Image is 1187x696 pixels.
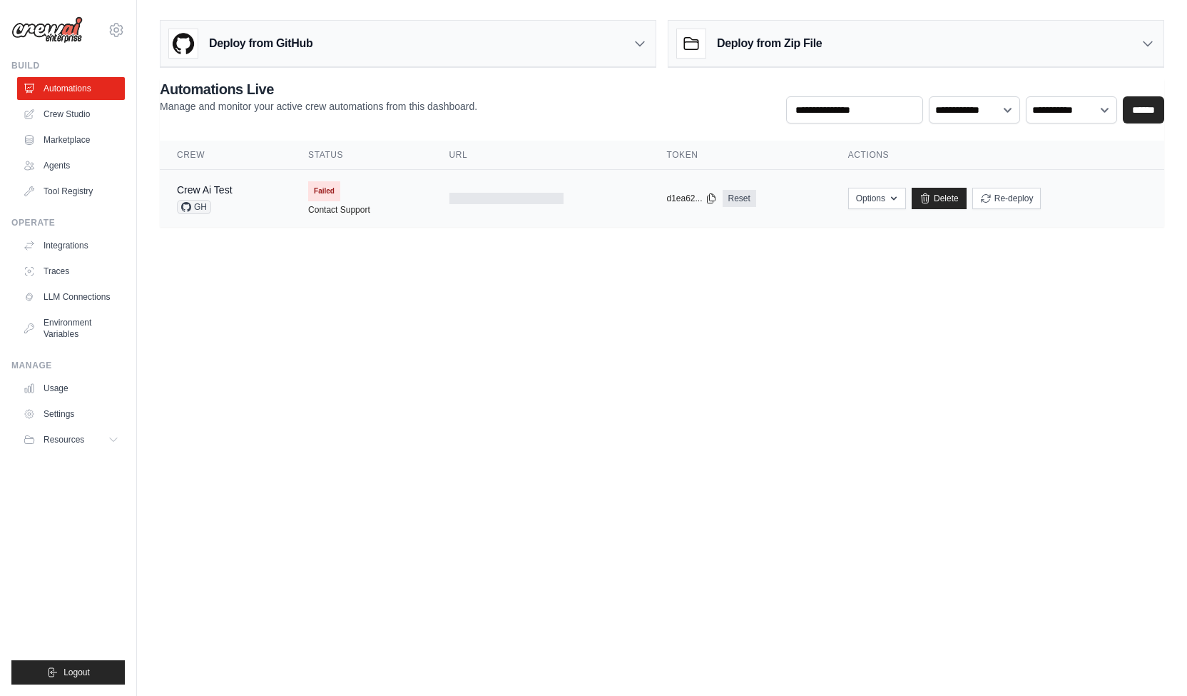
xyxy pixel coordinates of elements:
h3: Deploy from GitHub [209,35,312,52]
img: Logo [11,16,83,44]
a: LLM Connections [17,286,125,308]
button: Resources [17,428,125,451]
a: Traces [17,260,125,283]
h2: Automations Live [160,79,477,99]
span: Failed [308,181,340,201]
a: Tool Registry [17,180,125,203]
a: Integrations [17,234,125,257]
a: Delete [912,188,967,209]
th: URL [432,141,650,170]
a: Environment Variables [17,311,125,346]
button: Logout [11,660,125,685]
p: Manage and monitor your active crew automations from this dashboard. [160,99,477,114]
a: Settings [17,403,125,425]
div: Build [11,60,125,71]
a: Reset [723,190,756,207]
div: Manage [11,360,125,371]
h3: Deploy from Zip File [717,35,822,52]
a: Crew Studio [17,103,125,126]
button: Re-deploy [972,188,1041,209]
button: Options [848,188,906,209]
img: GitHub Logo [169,29,198,58]
span: Resources [44,434,84,445]
th: Crew [160,141,291,170]
th: Token [649,141,830,170]
a: Crew Ai Test [177,184,233,196]
th: Status [291,141,432,170]
span: Logout [63,667,90,678]
a: Contact Support [308,204,370,216]
th: Actions [831,141,1164,170]
a: Agents [17,154,125,177]
a: Usage [17,377,125,400]
span: GH [177,200,211,214]
button: d1ea62... [666,193,716,204]
div: Operate [11,217,125,228]
a: Marketplace [17,128,125,151]
a: Automations [17,77,125,100]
